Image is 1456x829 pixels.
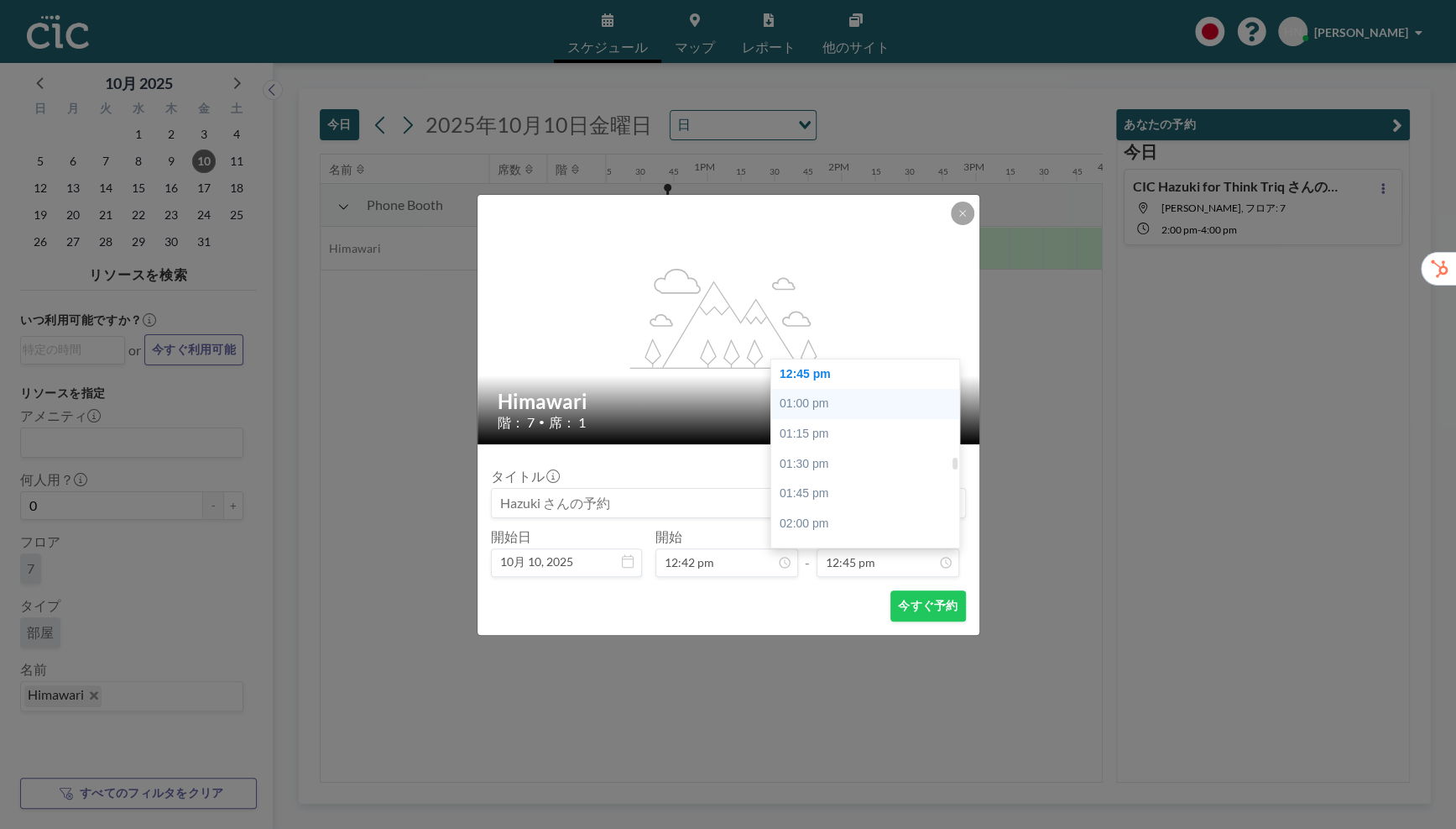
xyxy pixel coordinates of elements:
span: 席： 1 [549,414,586,431]
label: タイトル [491,468,558,485]
div: 01:30 pm [771,449,959,480]
div: 02:15 pm [771,538,959,569]
span: 階： 7 [498,414,535,431]
div: 02:00 pm [771,509,959,539]
div: 01:45 pm [771,479,959,509]
span: • [539,416,545,428]
g: flex-grow: 1.2; [629,267,827,368]
h2: Himawari [498,389,961,414]
button: 今すぐ予約 [890,590,965,622]
label: 開始 [655,528,682,545]
label: 開始日 [491,528,531,545]
div: 01:00 pm [771,389,959,419]
span: - [805,534,810,571]
div: 12:45 pm [771,359,959,390]
div: 01:15 pm [771,419,959,449]
input: Hazuki さんの予約 [492,489,965,517]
